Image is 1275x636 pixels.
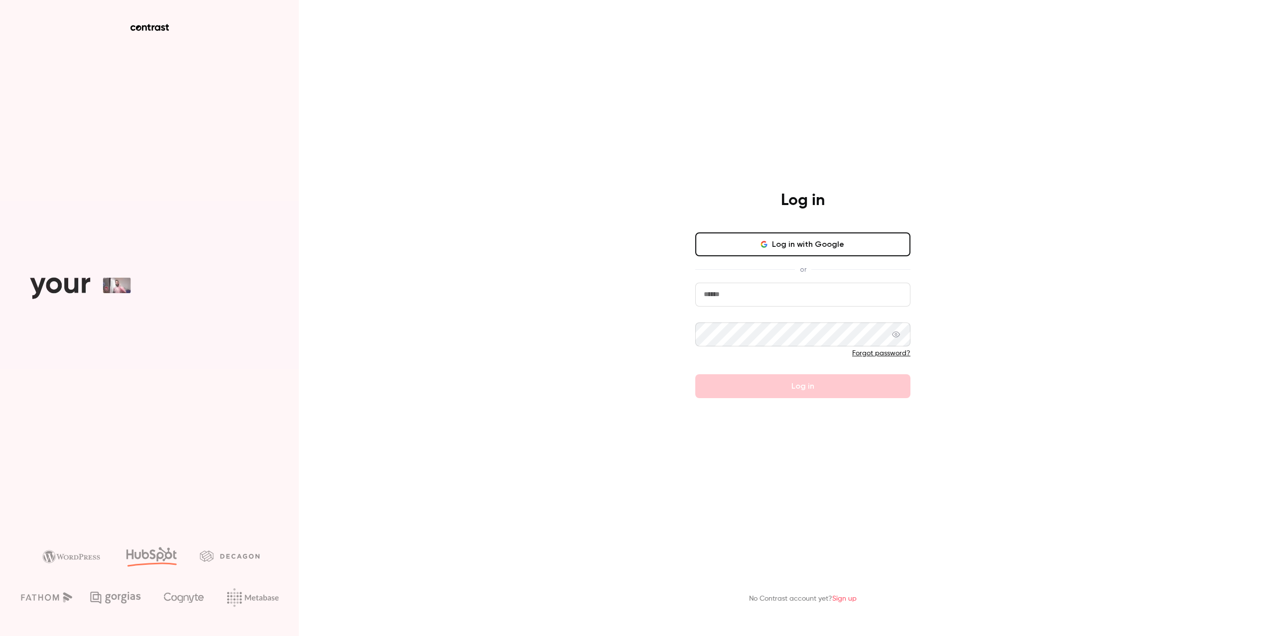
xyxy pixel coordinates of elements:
span: or [795,264,811,275]
h4: Log in [781,191,825,211]
img: decagon [200,550,259,561]
p: No Contrast account yet? [749,594,857,604]
button: Log in with Google [695,232,910,256]
a: Sign up [832,595,857,602]
a: Forgot password? [852,350,910,357]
